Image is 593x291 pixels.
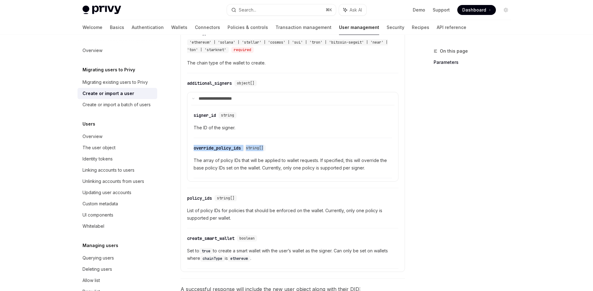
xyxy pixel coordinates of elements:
a: Support [433,7,450,13]
a: User management [339,20,379,35]
div: override_policy_ids [194,145,241,151]
a: Identity tokens [78,153,157,165]
div: UI components [82,211,113,219]
a: Updating user accounts [78,187,157,198]
h5: Users [82,120,95,128]
a: Demo [413,7,425,13]
div: Updating user accounts [82,189,131,196]
div: Identity tokens [82,155,113,163]
div: required [231,47,254,53]
span: string[] [217,196,234,201]
div: additional_signers [187,80,232,86]
div: create_smart_wallet [187,235,234,241]
span: Ask AI [350,7,362,13]
a: Basics [110,20,124,35]
a: Authentication [132,20,164,35]
a: Parameters [434,57,516,67]
span: List of policy IDs for policies that should be enforced on the wallet. Currently, only one policy... [187,207,398,222]
a: Wallets [171,20,187,35]
a: The user object [78,142,157,153]
div: Linking accounts to users [82,166,134,174]
div: Custom metadata [82,200,118,208]
code: true [199,248,213,254]
button: Ask AI [339,4,366,16]
div: Whitelabel [82,222,104,230]
span: string[] [246,145,263,150]
a: Overview [78,45,157,56]
a: Recipes [412,20,429,35]
span: boolean [239,236,255,241]
div: signer_id [194,112,216,118]
span: object[] [237,81,254,86]
a: Create or import a user [78,88,157,99]
div: Search... [239,6,256,14]
a: Connectors [195,20,220,35]
button: Toggle dark mode [501,5,511,15]
a: Create or import a batch of users [78,99,157,110]
a: Unlinking accounts from users [78,176,157,187]
a: Dashboard [457,5,496,15]
h5: Managing users [82,242,118,249]
div: The user object [82,144,115,151]
div: Create or import a batch of users [82,101,151,108]
a: Welcome [82,20,102,35]
code: chainType [200,255,225,262]
a: API reference [437,20,466,35]
a: Transaction management [275,20,332,35]
a: Overview [78,131,157,142]
div: Deleting users [82,265,112,273]
div: Querying users [82,254,114,262]
a: Whitelabel [78,221,157,232]
div: Overview [82,47,102,54]
a: Policies & controls [228,20,268,35]
span: The chain type of the wallet to create. [187,59,398,67]
button: Search...⌘K [227,4,336,16]
a: Deleting users [78,264,157,275]
a: Linking accounts to users [78,165,157,176]
a: Migrating existing users to Privy [78,77,157,88]
code: ethereum [228,255,250,262]
span: ⌘ K [326,7,332,12]
a: UI components [78,209,157,221]
span: Set to to create a smart wallet with the user’s wallet as the signer. Can only be set on wallets ... [187,247,398,262]
div: Allow list [82,277,100,284]
a: Custom metadata [78,198,157,209]
div: policy_ids [187,195,212,201]
span: On this page [440,47,468,55]
div: Migrating existing users to Privy [82,79,148,86]
div: Overview [82,133,102,140]
span: Dashboard [462,7,486,13]
a: Security [387,20,404,35]
div: Create or import a user [82,90,134,97]
h5: Migrating users to Privy [82,66,135,74]
span: The array of policy IDs that will be applied to wallet requests. If specified, this will override... [194,157,392,172]
a: Allow list [78,275,157,286]
a: Querying users [78,252,157,264]
span: The ID of the signer. [194,124,392,131]
span: string [221,113,234,118]
img: light logo [82,6,121,14]
span: 'ethereum' | 'solana' | 'stellar' | 'cosmos' | 'sui' | 'tron' | 'bitcoin-segwit' | 'near' | 'ton'... [187,40,388,52]
div: Unlinking accounts from users [82,178,144,185]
